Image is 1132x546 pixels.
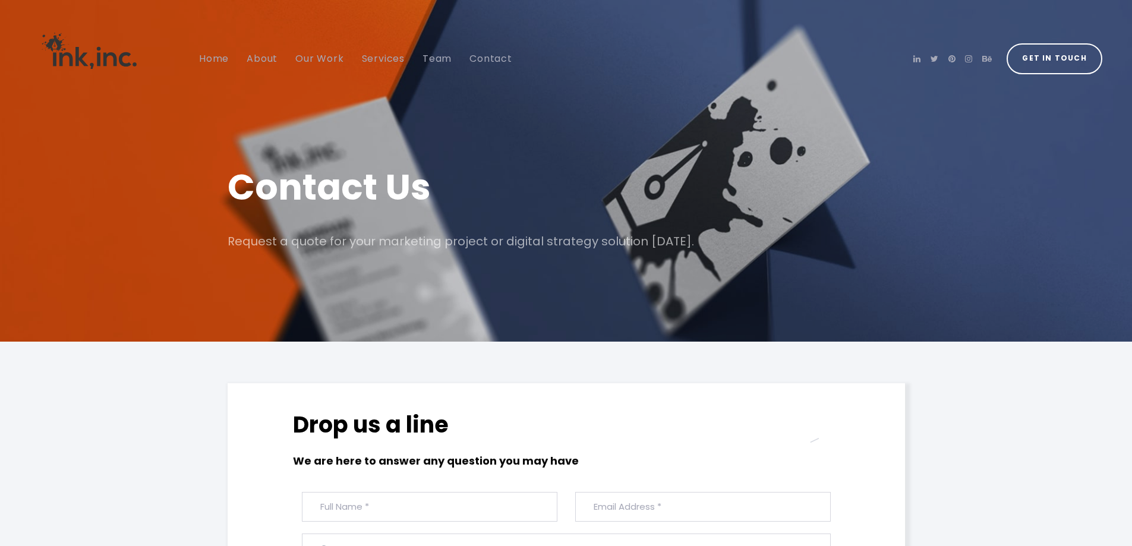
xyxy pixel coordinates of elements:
span: Contact [469,52,512,65]
input: Full Name * [302,492,557,522]
span: Services [362,52,405,65]
h6: We are here to answer any question you may have [293,453,614,470]
span: Team [422,52,452,65]
h2: Drop us a line [293,410,614,439]
h1: Contact Us [228,162,905,212]
img: Ink, Inc. | Marketing Agency [30,11,149,91]
span: Get in Touch [1022,52,1086,65]
p: Request a quote for your marketing project or digital strategy solution [DATE]. [228,230,905,253]
input: Email Address * [575,492,831,522]
a: Get in Touch [1007,43,1102,74]
span: Our Work [295,52,343,65]
span: About [247,52,278,65]
span: Home [199,52,229,65]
